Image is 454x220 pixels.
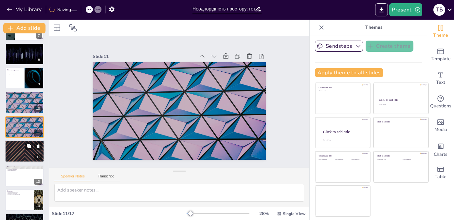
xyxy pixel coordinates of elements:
div: Slide 11 [163,3,228,90]
div: 11 [5,116,44,138]
div: Add charts and graphs [427,137,454,161]
p: Гетеротопії в містах [7,72,23,74]
div: 13 [5,165,44,187]
button: My Library [5,4,45,15]
button: Add slide [3,23,45,33]
span: Template [431,55,451,63]
button: Create theme [366,41,413,52]
input: Insert title [192,4,255,14]
button: Sendsteps [315,41,363,52]
div: Click to add text [319,90,366,92]
div: 10 [34,106,42,112]
button: Duplicate Slide [25,142,33,150]
div: Click to add body [323,139,364,141]
div: 13 [34,179,42,185]
button: Transcript [91,174,120,181]
div: Click to add title [319,155,366,157]
button: Present [389,3,422,16]
button: Export to PowerPoint [375,3,388,16]
div: 14 [5,189,44,211]
div: 10 [5,92,44,113]
div: Click to add text [403,159,423,160]
button: Speaker Notes [54,174,91,181]
p: Колективна пам'ять [7,167,42,169]
p: Місто як складне утворення [7,71,23,72]
div: 9 [5,67,44,89]
span: Theme [433,32,448,39]
div: Click to add text [351,159,366,160]
p: Нові підходи до простору [7,192,32,193]
div: 7 [36,33,42,39]
div: Click to add text [319,159,334,160]
span: Charts [434,151,447,158]
p: Важливість гетеротопій [7,193,32,194]
div: 14 [34,203,42,209]
div: Get real-time input from your audience [427,90,454,114]
p: Місто як гетеротопія [7,69,23,71]
span: Table [435,173,446,180]
span: Text [436,79,445,86]
span: Position [69,24,77,32]
span: Single View [283,211,305,216]
span: Questions [430,102,451,110]
div: Click to add text [377,159,398,160]
div: 11 [34,130,42,136]
button: Т Б [433,3,445,16]
div: Layout [52,23,62,33]
button: Delete Slide [34,142,42,150]
div: Click to add title [379,98,423,101]
span: Media [434,126,447,133]
div: Add images, graphics, shapes or video [427,114,454,137]
p: Соціальна ідентичність [7,169,42,170]
div: 8 [36,57,42,63]
p: Складність соціальних відносин [7,194,32,195]
p: Місця пам'яті [7,166,42,168]
div: Click to add text [335,159,350,160]
div: Change the overall theme [427,20,454,43]
p: Соціальні відносини в містах [7,74,23,75]
div: Slide 11 / 17 [52,211,187,217]
div: Add text boxes [427,67,454,90]
button: Apply theme to all slides [315,68,383,77]
p: Themes [327,20,421,35]
div: Т Б [433,4,445,16]
div: 28 % [256,211,272,217]
div: Saving...... [49,7,77,13]
div: 12 [34,155,42,160]
p: Культурні відмінності [7,170,42,171]
p: Висновки [7,190,32,192]
div: 12 [5,140,44,162]
div: 8 [5,43,44,65]
div: 9 [36,81,42,87]
div: Click to add title [323,129,365,134]
div: Add ready made slides [427,43,454,67]
div: Click to add title [319,86,366,89]
div: Add a table [427,161,454,185]
div: Click to add title [377,155,424,157]
div: Click to add title [377,120,424,123]
div: Click to add text [379,104,422,106]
